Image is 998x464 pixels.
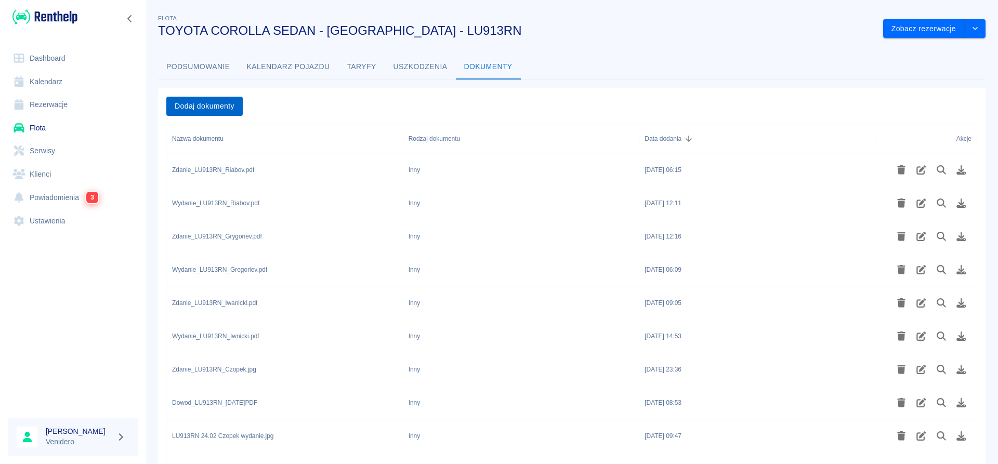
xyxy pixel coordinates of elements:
button: Podgląd pliku [931,427,952,445]
button: Usuń plik [891,361,912,378]
button: Usuń plik [891,394,912,412]
button: Usuń plik [891,194,912,212]
a: Flota [8,116,138,140]
button: Edytuj rodzaj dokumentu [911,427,931,445]
div: 30 sie 2025, 12:11 [645,198,681,208]
img: Renthelp logo [12,8,77,25]
div: Wydanie_LU913RN_Gregoriev.pdf [172,265,267,274]
button: Pobierz plik [951,427,971,445]
div: Inny [409,198,421,208]
div: Inny [409,332,421,341]
div: Akcje [956,124,971,153]
button: Podgląd pliku [931,294,952,312]
button: Pobierz plik [951,361,971,378]
a: Renthelp logo [8,8,77,25]
button: Zwiń nawigację [122,12,138,25]
button: Pobierz plik [951,261,971,279]
a: Kalendarz [8,70,138,94]
button: Podgląd pliku [931,394,952,412]
div: Inny [409,398,421,407]
div: Inny [409,365,421,374]
button: Edytuj rodzaj dokumentu [911,261,931,279]
button: Usuń plik [891,261,912,279]
button: Edytuj rodzaj dokumentu [911,327,931,345]
div: Wydanie_LU913RN_Iwnicki.pdf [172,332,259,341]
button: Usuń plik [891,294,912,312]
a: Klienci [8,163,138,186]
div: Rodzaj dokumentu [403,124,640,153]
button: Sort [681,131,696,146]
a: Powiadomienia3 [8,185,138,209]
div: Zdanie_LU913RN_Grygoriev.pdf [172,232,262,241]
a: Rezerwacje [8,93,138,116]
div: Data dodania [639,124,876,153]
button: Pobierz plik [951,228,971,245]
span: Flota [158,15,177,21]
button: Podgląd pliku [931,161,952,179]
a: Dashboard [8,47,138,70]
span: 3 [86,192,98,203]
button: Usuń plik [891,228,912,245]
h6: [PERSON_NAME] [46,426,112,436]
button: Pobierz plik [951,161,971,179]
div: 13 lip 2025, 14:53 [645,332,681,341]
div: Dowod_LU913RN_2025-03-24.PDF [172,398,257,407]
button: Podgląd pliku [931,361,952,378]
button: Kalendarz pojazdu [239,55,338,79]
button: Podgląd pliku [931,194,952,212]
button: Zobacz rezerwacje [883,19,965,38]
div: Rodzaj dokumentu [409,124,460,153]
button: Podgląd pliku [931,228,952,245]
div: 8 sie 2025, 09:05 [645,298,681,308]
div: 24 lut 2025, 09:47 [645,431,681,441]
button: Podgląd pliku [931,261,952,279]
a: Serwisy [8,139,138,163]
button: Edytuj rodzaj dokumentu [911,394,931,412]
button: Uszkodzenia [385,55,456,79]
button: Pobierz plik [951,394,971,412]
div: Nazwa dokumentu [167,124,403,153]
div: 19 sie 2025, 12:16 [645,232,681,241]
div: 13 maj 2025, 23:36 [645,365,681,374]
button: Edytuj rodzaj dokumentu [911,294,931,312]
div: Zdanie_LU913RN_Czopek.jpg [172,365,256,374]
button: Pobierz plik [951,294,971,312]
button: Pobierz plik [951,327,971,345]
div: Inny [409,232,421,241]
p: Venidero [46,436,112,447]
div: Data dodania [645,124,681,153]
div: 24 mar 2025, 08:53 [645,398,681,407]
button: Usuń plik [891,161,912,179]
div: 18 sie 2025, 06:09 [645,265,681,274]
button: Dokumenty [456,55,521,79]
button: Edytuj rodzaj dokumentu [911,161,931,179]
div: Zdanie_LU913RN_Riabov.pdf [172,165,254,175]
button: Taryfy [338,55,385,79]
div: LU913RN 24.02 Czopek wydanie.jpg [172,431,274,441]
button: Edytuj rodzaj dokumentu [911,194,931,212]
button: Podsumowanie [158,55,239,79]
button: Usuń plik [891,427,912,445]
button: Edytuj rodzaj dokumentu [911,361,931,378]
button: Edytuj rodzaj dokumentu [911,228,931,245]
div: Akcje [876,124,977,153]
div: Inny [409,265,421,274]
div: Nazwa dokumentu [172,124,224,153]
button: drop-down [965,19,986,38]
div: 2 wrz 2025, 06:15 [645,165,681,175]
h3: TOYOTA COROLLA SEDAN - [GEOGRAPHIC_DATA] - LU913RN [158,23,875,38]
button: Pobierz plik [951,194,971,212]
button: Usuń plik [891,327,912,345]
button: Podgląd pliku [931,327,952,345]
div: Inny [409,431,421,441]
button: Dodaj dokumenty [166,97,243,116]
a: Ustawienia [8,209,138,233]
div: Inny [409,165,421,175]
div: Wydanie_LU913RN_Riabov.pdf [172,198,259,208]
div: Zdanie_LU913RN_Iwanicki.pdf [172,298,257,308]
div: Inny [409,298,421,308]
